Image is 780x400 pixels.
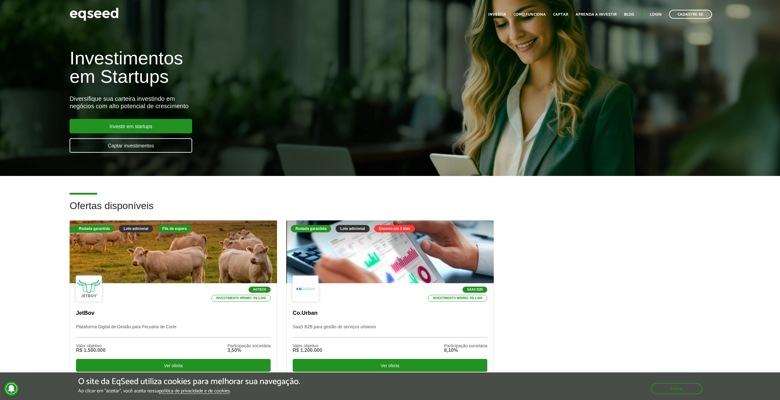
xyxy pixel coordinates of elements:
a: política de privacidade e de cookies [159,389,230,394]
h5: O site da EqSeed utiliza cookies para melhorar sua navegação. [78,377,300,387]
div: Rodada garantida [74,225,114,232]
p: Plataforma Digital de Gestão para Pecuária de Corte [76,324,271,337]
img: EqSeed [70,6,119,22]
a: Cadastre-se [669,10,712,19]
button: Aceitar [651,383,702,394]
h1: Investimentos em Startups [70,49,451,86]
div: R$ 1.200.000 [293,348,322,353]
p: Co.Urban [293,310,487,317]
p: Ao clicar em "aceitar", você aceita nossa . [78,388,300,394]
a: Fila de espera Rodada garantida Lote adicional Fila de espera Agtech Investimento mínimo: R$ 5.00... [70,220,277,376]
div: 3,50% [227,348,271,353]
div: Participação societária [444,344,487,348]
a: Captar [553,13,568,17]
div: R$ 1.500.000 [76,348,105,353]
div: Fila de espera [70,227,104,233]
div: Rodada garantida [291,225,331,232]
a: Captar investimentos [70,138,192,153]
a: Rodada garantida Lote adicional Encerra em 3 dias SaaS B2B Investimento mínimo: R$ 5.000 Co.Urban... [286,220,494,376]
div: Diversifique sua carteira investindo em negócios com alto potencial de crescimento [70,95,451,110]
div: Ver oferta [293,359,487,372]
div: Lote adicional [336,225,370,232]
div: Ver oferta [76,359,271,372]
p: Investimento mínimo: R$ 5.000 [211,295,271,302]
div: 8,10% [444,348,487,353]
p: SaaS B2B para gestão de serviços urbanos [293,324,487,337]
a: Investir em startups [70,119,192,133]
a: Como funciona [513,13,546,17]
div: Lote adicional [119,225,153,232]
div: Encerra em 3 dias [374,225,415,232]
div: Valor objetivo [293,344,322,348]
div: Participação societária [227,344,271,348]
p: Agtech [249,287,271,293]
p: JetBov [76,310,271,317]
a: Login [650,13,662,17]
a: Blog [624,13,634,17]
div: Valor objetivo [76,344,105,348]
h2: Ofertas disponíveis [70,200,710,220]
a: Investir [488,13,506,17]
div: Fila de espera [158,225,191,232]
p: SaaS B2B [462,287,487,293]
a: Aprenda a investir [576,13,617,17]
p: Investimento mínimo: R$ 5.000 [428,295,487,302]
